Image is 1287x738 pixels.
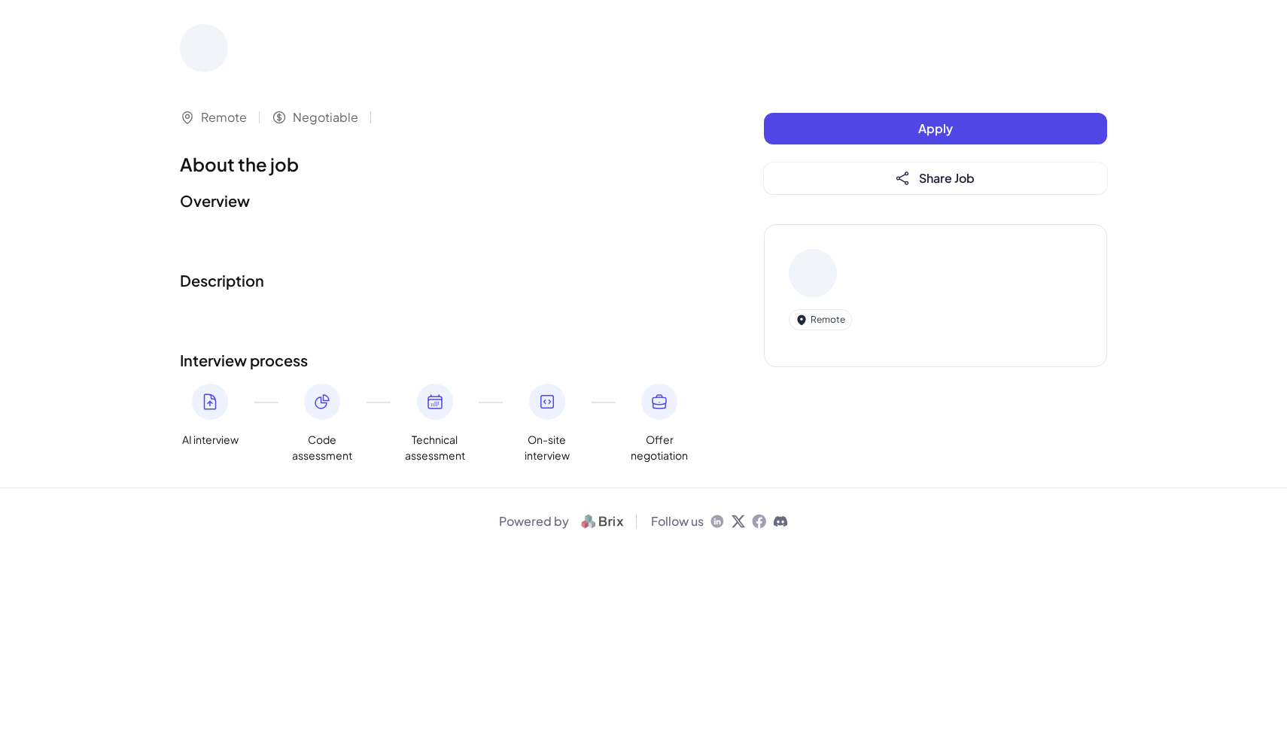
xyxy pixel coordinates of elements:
[201,108,247,126] span: Remote
[182,432,239,448] span: AI interview
[629,432,689,463] span: Offer negotiation
[789,309,852,330] div: Remote
[499,512,569,530] span: Powered by
[764,162,1107,194] button: Share Job
[575,512,630,530] img: logo
[180,150,704,178] h1: About the job
[180,190,704,212] h2: Overview
[405,432,465,463] span: Technical assessment
[293,108,358,126] span: Negotiable
[651,512,704,530] span: Follow us
[180,349,704,372] h2: Interview process
[180,269,704,292] h2: Description
[919,170,975,186] span: Share Job
[517,432,577,463] span: On-site interview
[292,432,352,463] span: Code assessment
[918,120,953,136] span: Apply
[764,113,1107,144] button: Apply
